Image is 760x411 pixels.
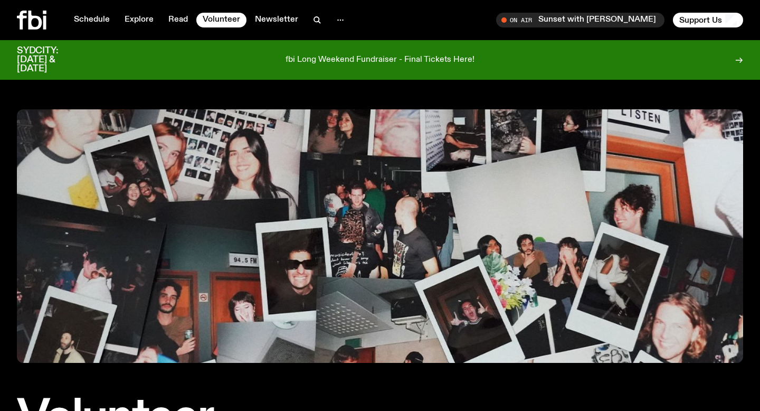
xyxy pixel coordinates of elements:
[249,13,305,27] a: Newsletter
[17,109,743,363] img: A collage of photographs and polaroids showing FBI volunteers.
[286,55,474,65] p: fbi Long Weekend Fundraiser - Final Tickets Here!
[162,13,194,27] a: Read
[196,13,246,27] a: Volunteer
[679,15,722,25] span: Support Us
[496,13,664,27] button: On AirSunset with [PERSON_NAME]
[17,46,84,73] h3: SYDCITY: [DATE] & [DATE]
[68,13,116,27] a: Schedule
[673,13,743,27] button: Support Us
[118,13,160,27] a: Explore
